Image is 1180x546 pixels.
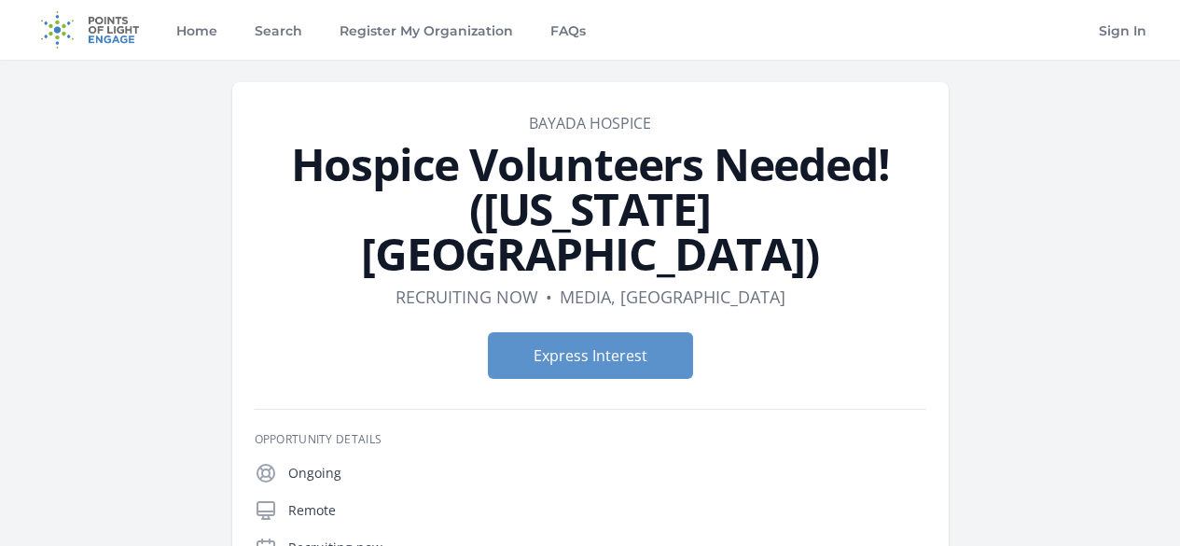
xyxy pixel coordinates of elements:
a: Bayada Hospice [529,113,651,133]
p: Ongoing [288,464,926,483]
dd: Recruiting now [396,284,538,310]
h3: Opportunity Details [255,432,926,447]
p: Remote [288,501,926,520]
div: • [546,284,552,310]
button: Express Interest [488,332,693,379]
h1: Hospice Volunteers Needed! ([US_STATE][GEOGRAPHIC_DATA]) [255,142,926,276]
dd: Media, [GEOGRAPHIC_DATA] [560,284,785,310]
